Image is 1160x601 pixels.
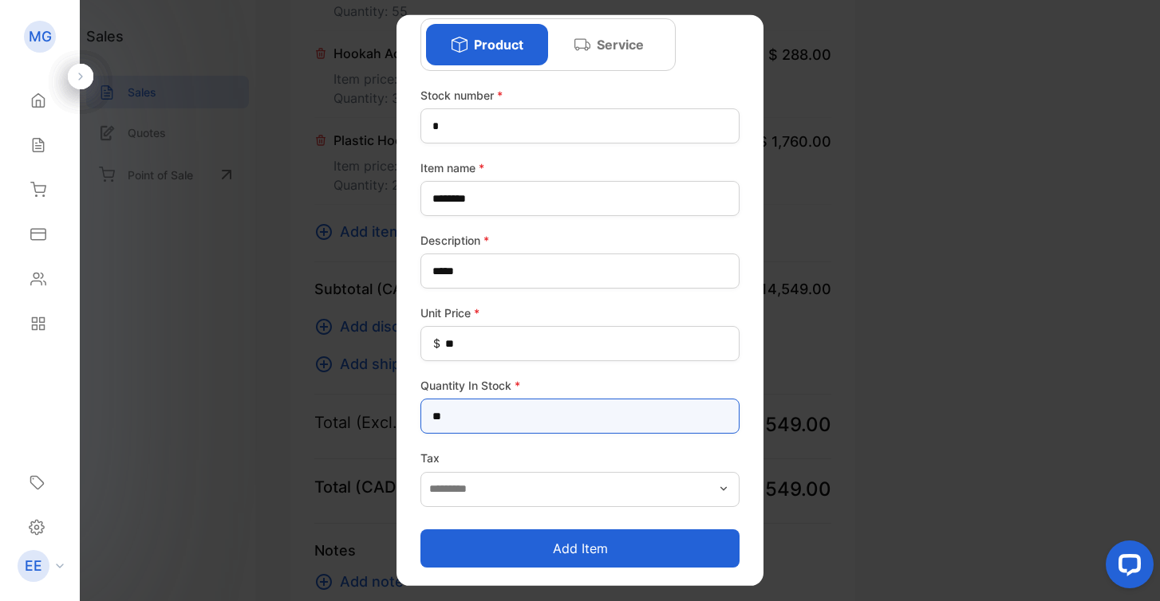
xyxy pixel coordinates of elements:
label: Stock number [420,87,740,104]
label: Tax [420,450,740,466]
p: MG [29,26,52,47]
label: Quantity In Stock [420,377,740,394]
span: $ [433,335,440,352]
label: Unit Price [420,304,740,321]
label: Description [420,232,740,249]
iframe: LiveChat chat widget [1093,534,1160,601]
p: Service [597,35,644,54]
p: Product [474,35,523,54]
button: Add item [420,528,740,567]
p: EE [25,556,42,576]
label: Item name [420,159,740,176]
